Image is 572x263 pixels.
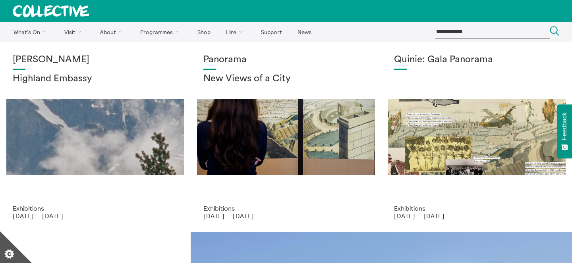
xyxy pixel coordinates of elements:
a: Visit [58,22,92,42]
h2: New Views of a City [203,73,369,84]
a: Programmes [133,22,189,42]
a: Collective Panorama June 2025 small file 8 Panorama New Views of a City Exhibitions [DATE] — [DATE] [191,42,381,232]
p: Exhibitions [13,205,178,212]
h1: Quinie: Gala Panorama [394,54,559,65]
a: About [93,22,132,42]
h1: Panorama [203,54,369,65]
span: Feedback [561,112,568,140]
p: [DATE] — [DATE] [394,212,559,219]
a: Hire [219,22,253,42]
button: Feedback - Show survey [557,104,572,158]
h2: Highland Embassy [13,73,178,84]
a: News [290,22,318,42]
a: Josie Vallely Quinie: Gala Panorama Exhibitions [DATE] — [DATE] [381,42,572,232]
h1: [PERSON_NAME] [13,54,178,65]
p: Exhibitions [203,205,369,212]
a: Support [254,22,289,42]
a: What's On [6,22,56,42]
a: Shop [190,22,217,42]
p: [DATE] — [DATE] [13,212,178,219]
p: [DATE] — [DATE] [203,212,369,219]
p: Exhibitions [394,205,559,212]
